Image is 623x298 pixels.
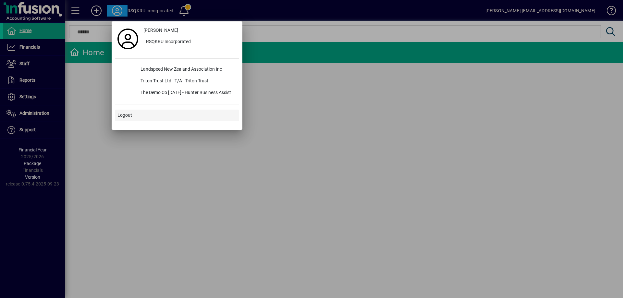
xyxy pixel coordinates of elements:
div: Triton Trust Ltd - T/A - Triton Trust [135,76,239,87]
span: Logout [117,112,132,119]
button: RSQKRU Incorporated [141,36,239,48]
div: Landspeed New Zealand Association Inc [135,64,239,76]
button: Triton Trust Ltd - T/A - Triton Trust [115,76,239,87]
div: The Demo Co [DATE] - Hunter Business Assist [135,87,239,99]
span: [PERSON_NAME] [143,27,178,34]
button: The Demo Co [DATE] - Hunter Business Assist [115,87,239,99]
a: [PERSON_NAME] [141,25,239,36]
button: Landspeed New Zealand Association Inc [115,64,239,76]
button: Logout [115,110,239,121]
a: Profile [115,33,141,45]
